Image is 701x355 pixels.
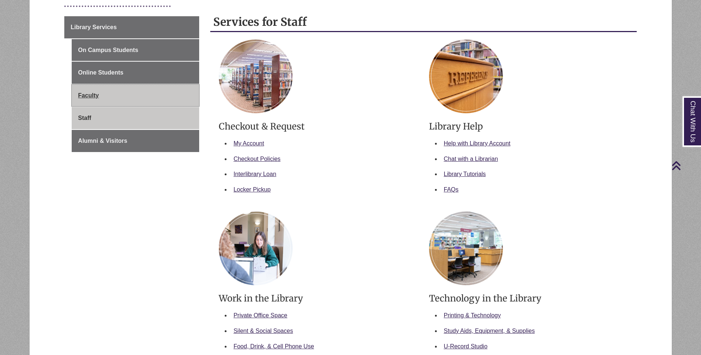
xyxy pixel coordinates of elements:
h2: Services for Staff [210,13,637,32]
a: Study Aids, Equipment, & Supplies [444,328,535,334]
a: Locker Pickup [234,186,271,193]
a: U-Record Studio [444,343,487,349]
a: Library Services [64,16,199,38]
a: Library Tutorials [444,171,486,177]
a: Checkout Policies [234,156,280,162]
h3: Checkout & Request [219,121,418,132]
a: FAQs [444,186,459,193]
span: Library Services [71,24,117,30]
a: My Account [234,140,264,147]
a: Staff [72,107,199,129]
a: Food, Drink, & Cell Phone Use [234,343,314,349]
a: Online Students [72,62,199,84]
a: On Campus Students [72,39,199,61]
h3: Library Help [429,121,628,132]
a: Silent & Social Spaces [234,328,293,334]
a: Printing & Technology [444,312,501,318]
a: Help with Library Account [444,140,511,147]
a: Faculty [72,85,199,107]
h3: Work in the Library [219,293,418,304]
a: Alumni & Visitors [72,130,199,152]
a: Interlibrary Loan [234,171,276,177]
a: Back to Top [671,161,699,170]
a: Private Office Space [234,312,287,318]
div: Guide Page Menu [64,16,199,152]
h3: Technology in the Library [429,293,628,304]
a: Chat with a Librarian [444,156,498,162]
